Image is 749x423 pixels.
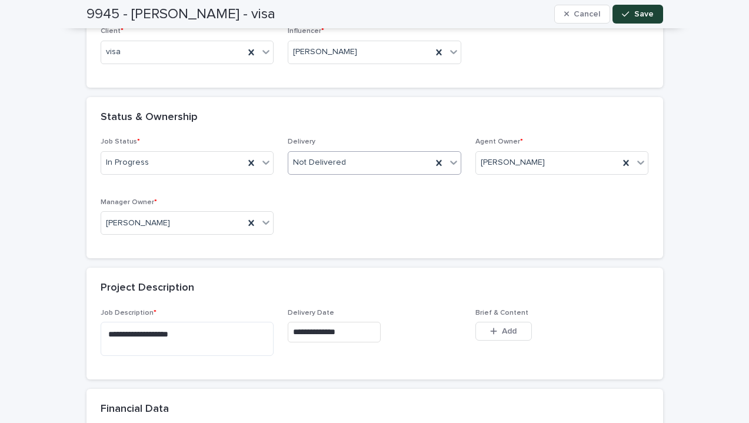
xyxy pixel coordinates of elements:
span: Add [502,327,517,335]
span: [PERSON_NAME] [106,217,170,229]
span: [PERSON_NAME] [481,156,545,169]
span: visa [106,46,121,58]
span: In Progress [106,156,149,169]
span: Manager Owner [101,199,157,206]
span: Not Delivered [293,156,346,169]
h2: Project Description [101,282,194,295]
span: Agent Owner [475,138,523,145]
h2: Financial Data [101,403,169,416]
h2: Status & Ownership [101,111,198,124]
button: Cancel [554,5,611,24]
span: Delivery Date [288,309,334,317]
span: Save [634,10,654,18]
span: Client [101,28,124,35]
span: Job Status [101,138,140,145]
span: [PERSON_NAME] [293,46,357,58]
span: Job Description [101,309,157,317]
span: Delivery [288,138,315,145]
span: Brief & Content [475,309,528,317]
button: Add [475,322,532,341]
button: Save [612,5,663,24]
h2: 9945 - [PERSON_NAME] - visa [86,6,275,23]
span: Influencer [288,28,324,35]
span: Cancel [574,10,600,18]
